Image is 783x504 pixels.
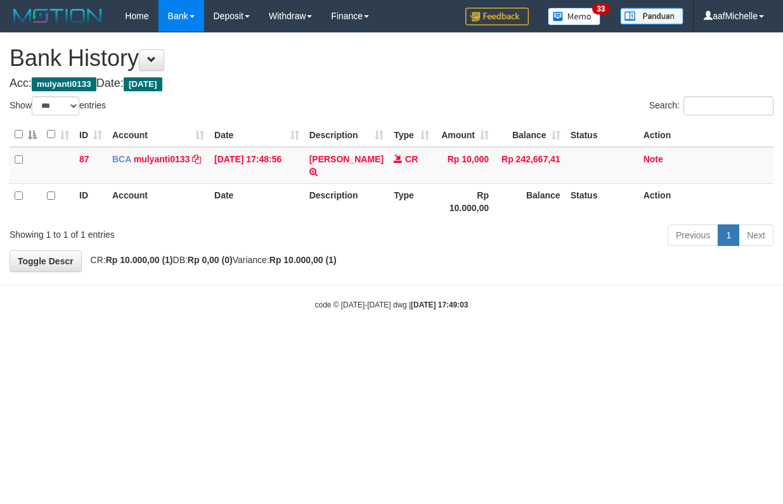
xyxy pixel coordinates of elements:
[304,183,389,219] th: Description
[134,154,190,164] a: mulyanti0133
[32,96,79,115] select: Showentries
[10,223,317,241] div: Showing 1 to 1 of 1 entries
[434,147,494,184] td: Rp 10,000
[389,183,434,219] th: Type
[10,122,42,147] th: : activate to sort column descending
[315,300,469,309] small: code © [DATE]-[DATE] dwg |
[42,122,74,147] th: : activate to sort column ascending
[10,250,82,272] a: Toggle Descr
[494,147,566,184] td: Rp 242,667,41
[566,122,638,147] th: Status
[620,8,683,25] img: panduan.png
[112,154,131,164] span: BCA
[10,77,773,90] h4: Acc: Date:
[209,122,304,147] th: Date: activate to sort column ascending
[411,300,468,309] strong: [DATE] 17:49:03
[434,183,494,219] th: Rp 10.000,00
[548,8,601,25] img: Button%20Memo.svg
[465,8,529,25] img: Feedback.jpg
[566,183,638,219] th: Status
[84,255,337,265] span: CR: DB: Variance:
[683,96,773,115] input: Search:
[10,46,773,71] h1: Bank History
[10,6,106,25] img: MOTION_logo.png
[494,183,566,219] th: Balance
[309,154,384,164] a: [PERSON_NAME]
[494,122,566,147] th: Balance: activate to sort column ascending
[644,154,663,164] a: Note
[209,147,304,184] td: [DATE] 17:48:56
[739,224,773,246] a: Next
[405,154,418,164] span: CR
[106,255,173,265] strong: Rp 10.000,00 (1)
[188,255,233,265] strong: Rp 0,00 (0)
[668,224,718,246] a: Previous
[269,255,337,265] strong: Rp 10.000,00 (1)
[718,224,739,246] a: 1
[434,122,494,147] th: Amount: activate to sort column ascending
[638,122,773,147] th: Action
[74,183,107,219] th: ID
[638,183,773,219] th: Action
[304,122,389,147] th: Description: activate to sort column ascending
[10,96,106,115] label: Show entries
[389,122,434,147] th: Type: activate to sort column ascending
[107,183,209,219] th: Account
[74,122,107,147] th: ID: activate to sort column ascending
[192,154,201,164] a: Copy mulyanti0133 to clipboard
[32,77,96,91] span: mulyanti0133
[124,77,162,91] span: [DATE]
[649,96,773,115] label: Search:
[79,154,89,164] span: 87
[209,183,304,219] th: Date
[107,122,209,147] th: Account: activate to sort column ascending
[592,3,609,15] span: 33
